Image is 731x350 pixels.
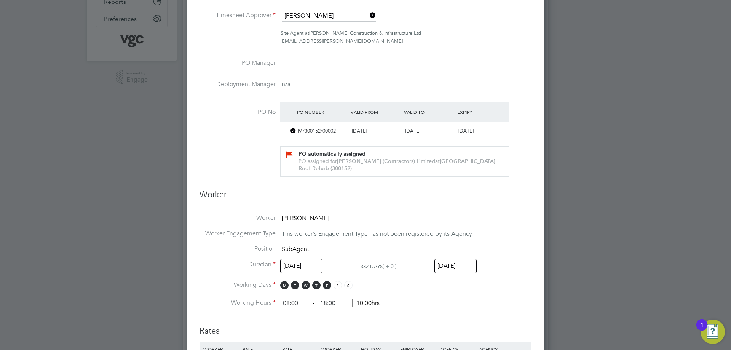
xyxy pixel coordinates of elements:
[383,263,397,270] span: ( + 0 )
[200,281,276,289] label: Working Days
[280,297,310,310] input: 08:00
[311,299,316,307] span: ‐
[455,125,509,137] div: [DATE]
[700,325,704,335] div: 1
[349,105,402,119] div: Valid From
[200,108,276,116] label: PO No
[200,11,276,19] label: Timesheet Approver
[302,281,310,289] span: W
[323,281,331,289] span: F
[280,281,289,289] span: M
[455,105,509,119] div: Expiry
[282,10,376,22] input: Search for...
[200,59,276,67] label: PO Manager
[298,151,365,157] b: PO automatically assigned
[295,105,348,119] div: PO Number
[291,281,299,289] span: T
[282,214,329,222] span: [PERSON_NAME]
[337,158,435,165] b: [PERSON_NAME] (Contractors) Limited
[281,38,403,44] span: [EMAIL_ADDRESS][PERSON_NAME][DOMAIN_NAME]
[282,230,473,238] span: This worker's Engagement Type has not been registered by its Agency.
[282,80,290,88] span: n/a
[200,214,276,222] label: Worker
[312,281,321,289] span: T
[402,125,455,137] div: [DATE]
[334,281,342,289] span: S
[352,299,380,307] span: 10.00hrs
[295,125,348,137] div: M/300152/00002
[361,263,383,270] span: 382 DAYS
[282,246,309,253] span: SubAgent
[281,30,309,36] span: Site Agent at
[200,261,276,268] label: Duration
[200,245,276,253] label: Position
[200,230,276,238] label: Worker Engagement Type
[318,297,347,310] input: 17:00
[344,281,353,289] span: S
[298,158,495,172] b: [GEOGRAPHIC_DATA] Roof Refurb (300152)
[200,299,276,307] label: Working Hours
[280,259,322,273] input: Select one
[309,30,421,36] span: [PERSON_NAME] Construction & Infrastructure Ltd
[402,105,455,119] div: Valid To
[200,80,276,88] label: Deployment Manager
[298,158,500,172] div: PO assigned for at
[701,320,725,344] button: Open Resource Center, 1 new notification
[200,318,531,337] h3: Rates
[434,259,477,273] input: Select one
[200,189,531,206] h3: Worker
[349,125,402,137] div: [DATE]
